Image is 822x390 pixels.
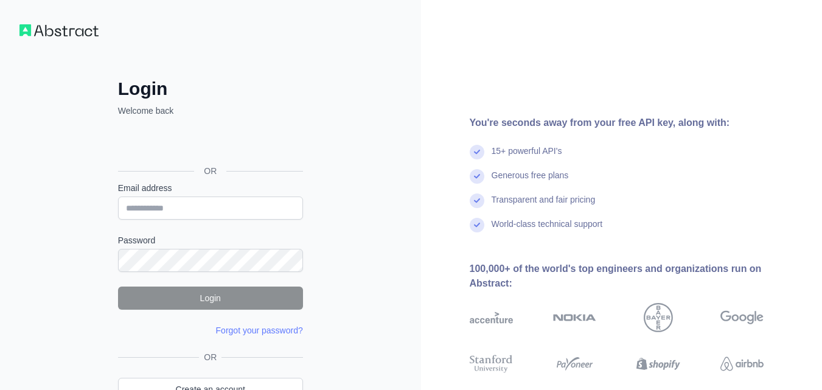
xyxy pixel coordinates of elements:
[216,326,303,335] a: Forgot your password?
[492,145,562,169] div: 15+ powerful API's
[194,165,226,177] span: OR
[112,130,307,157] iframe: Sign in with Google Button
[118,182,303,194] label: Email address
[470,353,513,375] img: stanford university
[636,353,680,375] img: shopify
[492,218,603,242] div: World-class technical support
[553,353,596,375] img: payoneer
[492,193,596,218] div: Transparent and fair pricing
[118,234,303,246] label: Password
[118,105,303,117] p: Welcome back
[470,218,484,232] img: check mark
[19,24,99,37] img: Workflow
[199,351,221,363] span: OR
[118,78,303,100] h2: Login
[470,262,803,291] div: 100,000+ of the world's top engineers and organizations run on Abstract:
[720,353,764,375] img: airbnb
[492,169,569,193] div: Generous free plans
[470,193,484,208] img: check mark
[470,169,484,184] img: check mark
[644,303,673,332] img: bayer
[118,287,303,310] button: Login
[470,116,803,130] div: You're seconds away from your free API key, along with:
[470,145,484,159] img: check mark
[470,303,513,332] img: accenture
[720,303,764,332] img: google
[553,303,596,332] img: nokia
